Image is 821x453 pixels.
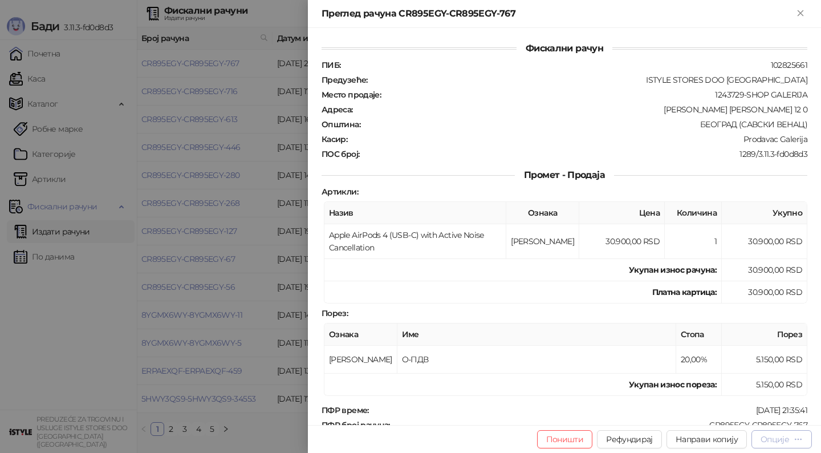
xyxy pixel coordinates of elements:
[722,281,807,304] td: 30.900,00 RSD
[369,75,808,85] div: ISTYLE STORES DOO [GEOGRAPHIC_DATA]
[397,346,676,374] td: О-ПДВ
[761,434,789,444] div: Опције
[322,308,348,318] strong: Порез :
[722,224,807,259] td: 30.900,00 RSD
[348,134,808,144] div: Prodavac Galerija
[382,90,808,100] div: 1243729-SHOP GALERIJA
[652,287,717,297] strong: Платна картица :
[322,405,369,415] strong: ПФР време :
[322,134,347,144] strong: Касир :
[322,187,358,197] strong: Артикли :
[354,104,808,115] div: [PERSON_NAME] [PERSON_NAME] 12 0
[722,346,807,374] td: 5.150,00 RSD
[324,346,397,374] td: [PERSON_NAME]
[370,405,808,415] div: [DATE] 21:35:41
[751,430,812,448] button: Опције
[666,430,747,448] button: Направи копију
[722,374,807,396] td: 5.150,00 RSD
[324,202,506,224] th: Назив
[360,149,808,159] div: 1289/3.11.3-fd0d8d3
[722,259,807,281] td: 30.900,00 RSD
[579,202,665,224] th: Цена
[629,265,717,275] strong: Укупан износ рачуна :
[397,323,676,346] th: Име
[322,90,381,100] strong: Место продаје :
[322,75,368,85] strong: Предузеће :
[342,60,808,70] div: 102825661
[597,430,662,448] button: Рефундирај
[515,169,614,180] span: Промет - Продаја
[676,434,738,444] span: Направи копију
[722,202,807,224] th: Укупно
[506,224,579,259] td: [PERSON_NAME]
[322,104,353,115] strong: Адреса :
[676,346,722,374] td: 20,00%
[506,202,579,224] th: Ознака
[665,224,722,259] td: 1
[322,60,340,70] strong: ПИБ :
[324,323,397,346] th: Ознака
[322,7,794,21] div: Преглед рачуна CR895EGY-CR895EGY-767
[361,119,808,130] div: БЕОГРАД (САВСКИ ВЕНАЦ)
[629,379,717,390] strong: Укупан износ пореза:
[322,420,390,430] strong: ПФР број рачуна :
[517,43,612,54] span: Фискални рачун
[794,7,807,21] button: Close
[722,323,807,346] th: Порез
[665,202,722,224] th: Количина
[324,224,506,259] td: Apple AirPods 4 (USB-C) with Active Noise Cancellation
[676,323,722,346] th: Стопа
[322,149,359,159] strong: ПОС број :
[537,430,593,448] button: Поништи
[322,119,360,130] strong: Општина :
[391,420,808,430] div: CR895EGY-CR895EGY-767
[579,224,665,259] td: 30.900,00 RSD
